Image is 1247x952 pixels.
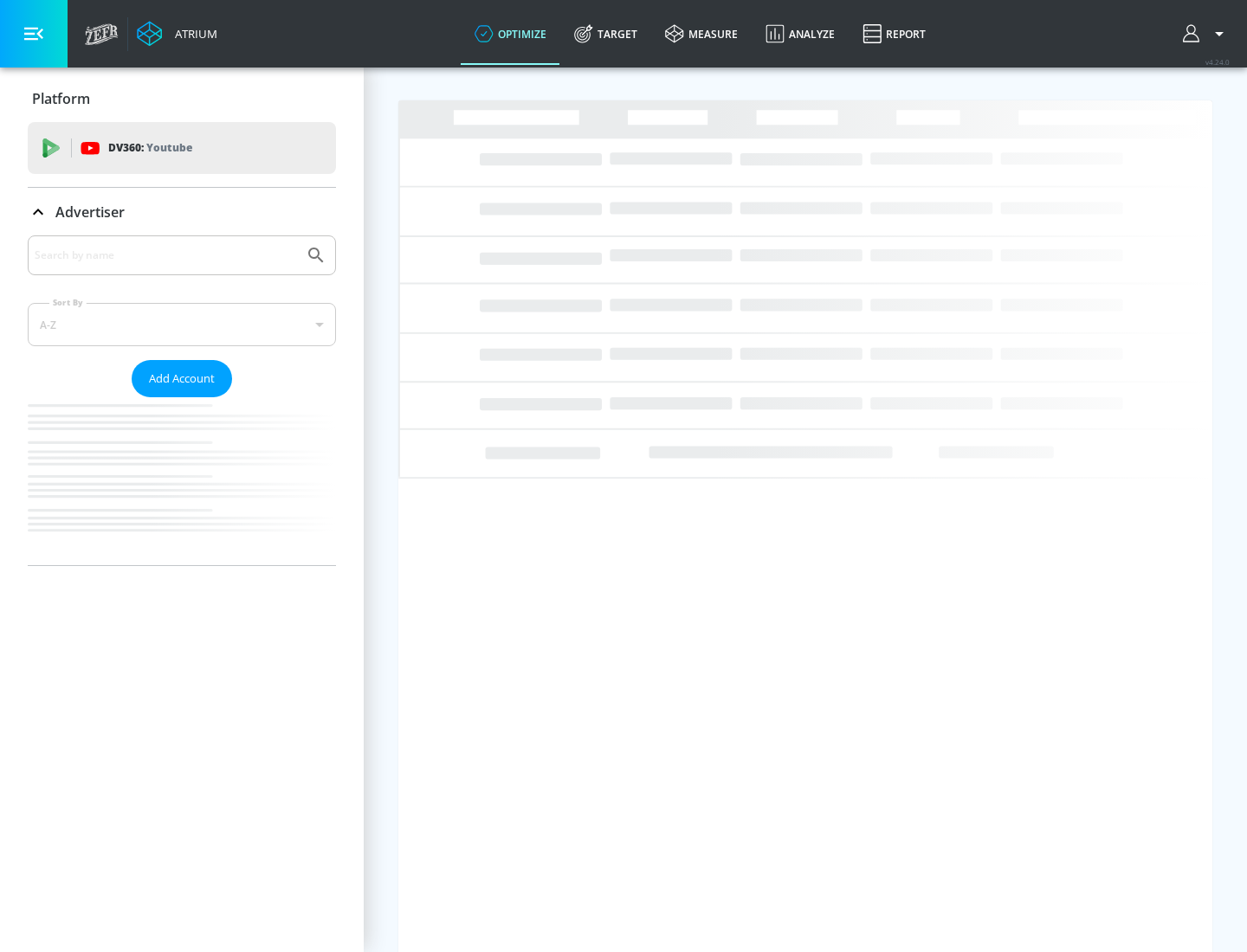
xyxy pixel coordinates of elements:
[28,235,336,565] div: Advertiser
[1205,57,1230,67] span: v 4.24.0
[32,89,90,108] p: Platform
[49,297,87,308] label: Sort By
[560,3,651,65] a: Target
[849,3,940,65] a: Report
[108,138,192,158] p: DV360:
[132,360,232,397] button: Add Account
[149,369,215,389] span: Add Account
[168,26,217,42] div: Atrium
[651,3,752,65] a: measure
[137,21,217,47] a: Atrium
[55,203,125,222] p: Advertiser
[28,303,336,346] div: A-Z
[28,397,336,565] nav: list of Advertiser
[461,3,560,65] a: optimize
[752,3,849,65] a: Analyze
[35,244,297,267] input: Search by name
[28,188,336,236] div: Advertiser
[28,122,336,174] div: DV360: Youtube
[28,74,336,123] div: Platform
[146,138,192,157] p: Youtube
